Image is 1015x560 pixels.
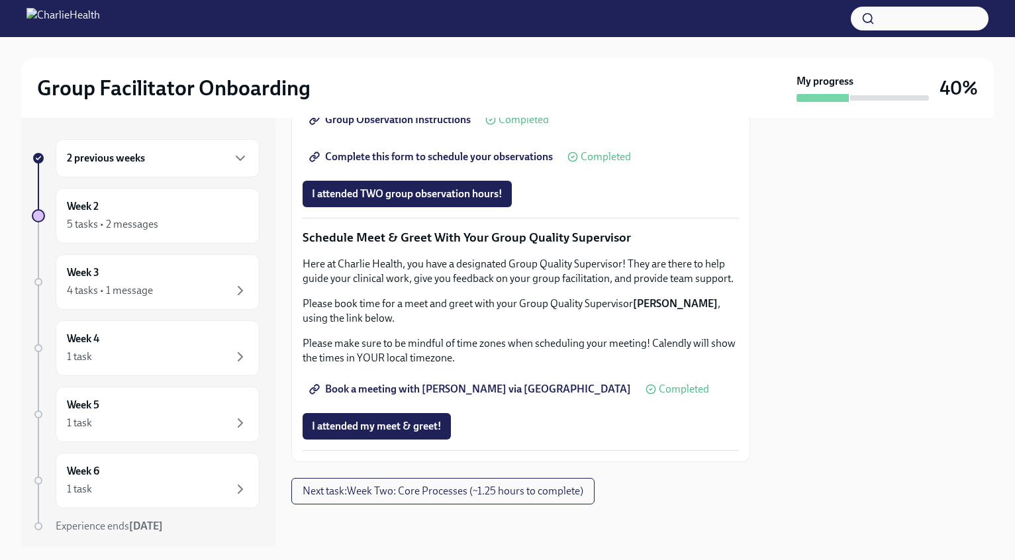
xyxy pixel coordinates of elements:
[67,199,99,214] h6: Week 2
[56,520,163,532] span: Experience ends
[32,188,260,244] a: Week 25 tasks • 2 messages
[32,254,260,310] a: Week 34 tasks • 1 message
[303,107,480,133] a: Group Observation Instructions
[303,485,583,498] span: Next task : Week Two: Core Processes (~1.25 hours to complete)
[32,320,260,376] a: Week 41 task
[312,383,631,396] span: Book a meeting with [PERSON_NAME] via [GEOGRAPHIC_DATA]
[633,297,718,310] strong: [PERSON_NAME]
[303,336,739,365] p: Please make sure to be mindful of time zones when scheduling your meeting! Calendly will show the...
[67,265,99,280] h6: Week 3
[797,74,853,89] strong: My progress
[26,8,100,29] img: CharlieHealth
[32,387,260,442] a: Week 51 task
[303,181,512,207] button: I attended TWO group observation hours!
[129,520,163,532] strong: [DATE]
[67,151,145,165] h6: 2 previous weeks
[303,297,739,326] p: Please book time for a meet and greet with your Group Quality Supervisor , using the link below.
[312,150,553,163] span: Complete this form to schedule your observations
[312,420,442,433] span: I attended my meet & greet!
[581,152,631,162] span: Completed
[67,482,92,496] div: 1 task
[312,187,503,201] span: I attended TWO group observation hours!
[67,464,99,479] h6: Week 6
[659,384,709,395] span: Completed
[303,144,562,170] a: Complete this form to schedule your observations
[37,75,311,101] h2: Group Facilitator Onboarding
[67,283,153,298] div: 4 tasks • 1 message
[499,115,549,125] span: Completed
[312,113,471,126] span: Group Observation Instructions
[56,139,260,177] div: 2 previous weeks
[67,398,99,412] h6: Week 5
[303,376,640,402] a: Book a meeting with [PERSON_NAME] via [GEOGRAPHIC_DATA]
[67,332,99,346] h6: Week 4
[291,478,595,504] button: Next task:Week Two: Core Processes (~1.25 hours to complete)
[67,217,158,232] div: 5 tasks • 2 messages
[303,229,739,246] p: Schedule Meet & Greet With Your Group Quality Supervisor
[940,76,978,100] h3: 40%
[303,413,451,440] button: I attended my meet & greet!
[67,416,92,430] div: 1 task
[67,350,92,364] div: 1 task
[32,453,260,508] a: Week 61 task
[303,257,739,286] p: Here at Charlie Health, you have a designated Group Quality Supervisor! They are there to help gu...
